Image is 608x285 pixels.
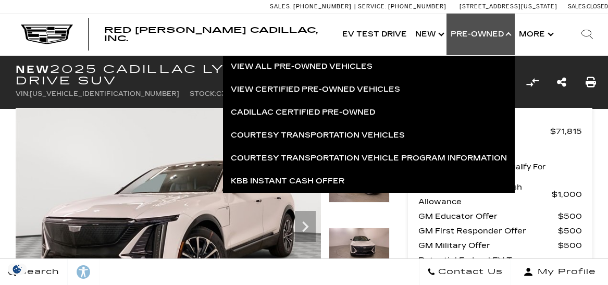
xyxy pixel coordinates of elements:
[558,224,582,238] span: $500
[270,4,354,9] a: Sales: [PHONE_NUMBER]
[418,224,558,238] span: GM First Responder Offer
[550,124,582,139] span: $71,815
[190,90,216,97] span: Stock:
[511,259,608,285] button: Open user profile menu
[338,14,411,55] a: EV Test Drive
[30,90,179,97] span: [US_VEHICLE_IDENTIFICATION_NUMBER]
[418,253,582,282] a: Potential Federal EV Tax Credit $7,500
[223,55,515,78] a: View All Pre-Owned Vehicles
[586,75,596,90] a: Print this New 2025 Cadillac LYRIQ Sport 2 All Wheel Drive SUV
[558,209,582,224] span: $500
[223,101,515,124] a: Cadillac Certified Pre-Owned
[533,265,596,279] span: My Profile
[418,253,551,282] span: Potential Federal EV Tax Credit
[411,14,446,55] a: New
[418,209,582,224] a: GM Educator Offer $500
[358,3,387,10] span: Service:
[525,75,540,90] button: Compare vehicle
[270,3,292,10] span: Sales:
[5,264,29,275] section: Click to Open Cookie Consent Modal
[16,265,59,279] span: Search
[223,124,515,147] a: Courtesy Transportation Vehicles
[329,228,390,263] img: New 2025 Crystal White Tricoat Cadillac Sport 2 image 3
[558,238,582,253] span: $500
[223,170,515,193] a: KBB Instant Cash Offer
[388,3,446,10] span: [PHONE_NUMBER]
[418,209,558,224] span: GM Educator Offer
[16,64,479,86] h1: 2025 Cadillac LYRIQ Sport 2 All Wheel Drive SUV
[16,90,30,97] span: VIN:
[104,25,318,43] span: Red [PERSON_NAME] Cadillac, Inc.
[419,259,511,285] a: Contact Us
[223,147,515,170] a: Courtesy Transportation Vehicle Program Information
[223,78,515,101] a: View Certified Pre-Owned Vehicles
[418,238,582,253] a: GM Military Offer $500
[418,180,552,209] span: Cadillac EV Loyalty Cash Allowance
[436,265,503,279] span: Contact Us
[216,90,246,97] span: C311675
[295,211,316,242] div: Next
[552,187,582,202] span: $1,000
[21,24,73,44] img: Cadillac Dark Logo with Cadillac White Text
[418,180,582,209] a: Cadillac EV Loyalty Cash Allowance $1,000
[293,3,352,10] span: [PHONE_NUMBER]
[587,3,608,10] span: Closed
[354,4,449,9] a: Service: [PHONE_NUMBER]
[515,14,556,55] button: More
[446,14,515,55] a: Pre-Owned
[16,63,50,76] strong: New
[557,75,566,90] a: Share this New 2025 Cadillac LYRIQ Sport 2 All Wheel Drive SUV
[568,3,587,10] span: Sales:
[418,238,558,253] span: GM Military Offer
[104,26,328,43] a: Red [PERSON_NAME] Cadillac, Inc.
[5,264,29,275] img: Opt-Out Icon
[460,3,557,10] a: [STREET_ADDRESS][US_STATE]
[418,224,582,238] a: GM First Responder Offer $500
